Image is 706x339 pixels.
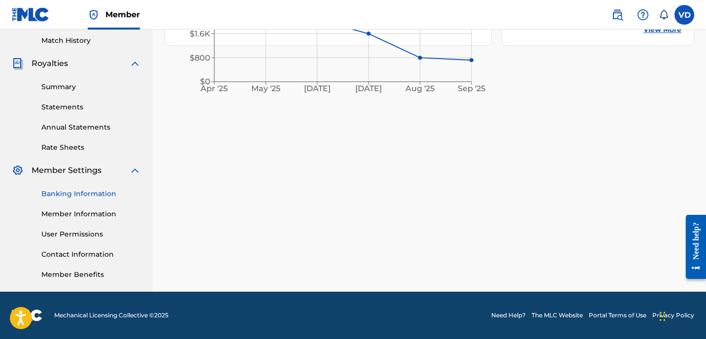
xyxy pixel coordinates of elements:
a: Summary [41,82,141,92]
iframe: Chat Widget [657,292,706,339]
img: Top Rightsholder [88,9,100,21]
img: search [611,9,623,21]
div: Help [633,5,653,25]
tspan: Sep '25 [458,84,485,93]
a: Privacy Policy [652,311,694,320]
span: Royalties [32,58,68,69]
a: Need Help? [491,311,526,320]
a: Statements [41,102,141,112]
tspan: $1.6K [190,29,210,38]
tspan: $800 [190,53,210,63]
span: Mechanical Licensing Collective © 2025 [54,311,168,320]
a: Member Benefits [41,270,141,280]
a: Contact Information [41,249,141,260]
a: User Permissions [41,229,141,239]
span: Member Settings [32,165,101,176]
tspan: [DATE] [304,84,331,93]
tspan: Aug '25 [405,84,435,93]
a: Portal Terms of Use [589,311,646,320]
a: Rate Sheets [41,142,141,153]
tspan: May '25 [251,84,280,93]
img: expand [129,165,141,176]
a: The MLC Website [532,311,583,320]
a: Annual Statements [41,122,141,133]
span: Member [105,9,140,20]
div: User Menu [674,5,694,25]
img: Royalties [12,58,24,69]
iframe: Resource Center [678,207,706,287]
div: Drag [660,302,666,331]
tspan: $0 [200,77,210,86]
a: Member Information [41,209,141,219]
a: Public Search [607,5,627,25]
tspan: [DATE] [355,84,382,93]
img: MLC Logo [12,7,50,22]
div: Notifications [659,10,669,20]
a: Banking Information [41,189,141,199]
img: help [637,9,649,21]
tspan: Apr '25 [201,84,228,93]
img: expand [129,58,141,69]
img: Member Settings [12,165,24,176]
a: Match History [41,35,141,46]
img: logo [12,309,42,321]
a: View More [643,25,681,35]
